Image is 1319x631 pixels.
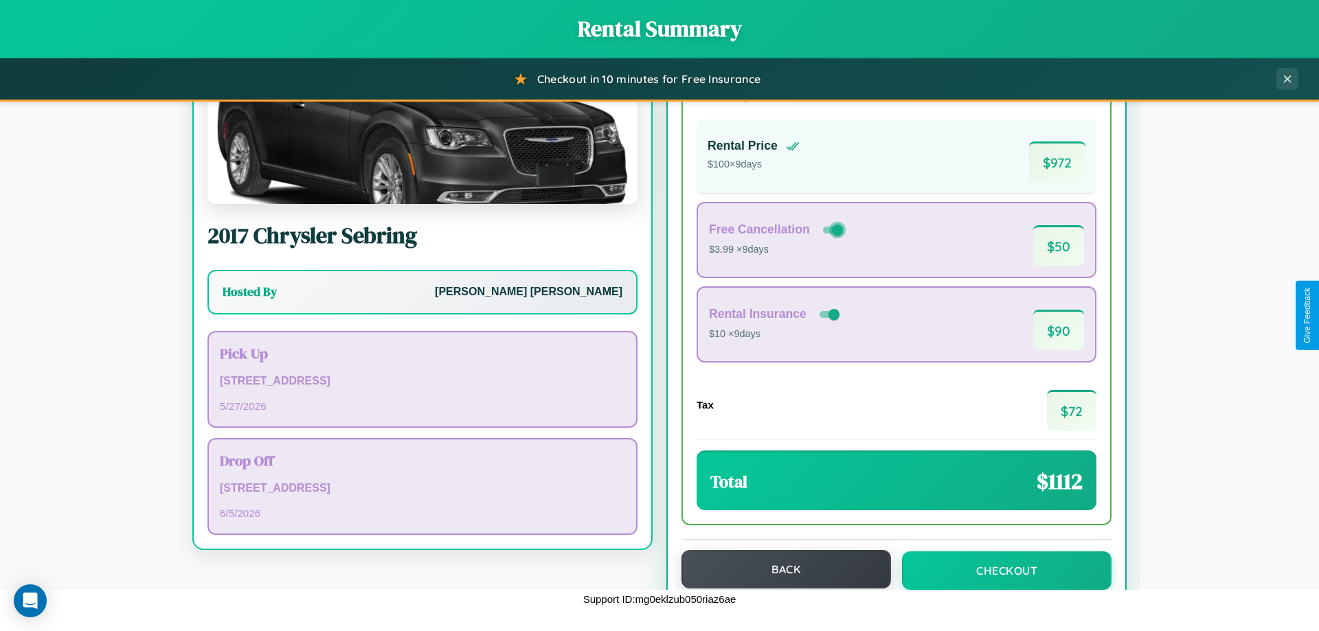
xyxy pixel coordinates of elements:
h4: Rental Price [708,139,778,153]
span: $ 50 [1033,225,1084,266]
h4: Tax [697,399,714,411]
span: $ 972 [1029,141,1085,182]
p: Support ID: mg0eklzub050riaz6ae [583,590,736,608]
h1: Rental Summary [14,14,1305,44]
div: Open Intercom Messenger [14,584,47,617]
h3: Total [710,470,747,493]
span: $ 90 [1033,310,1084,350]
span: Checkout in 10 minutes for Free Insurance [537,72,760,86]
h3: Hosted By [223,284,277,300]
p: $ 100 × 9 days [708,156,800,174]
button: Back [681,550,891,588]
p: $3.99 × 9 days [709,241,846,259]
h3: Drop Off [220,450,625,470]
h3: Pick Up [220,343,625,363]
div: Give Feedback [1303,288,1312,343]
h2: 2017 Chrysler Sebring [207,220,638,251]
p: 5 / 27 / 2026 [220,397,625,415]
p: [STREET_ADDRESS] [220,479,625,498]
h4: Free Cancellation [709,222,810,237]
button: Checkout [902,551,1112,590]
p: 6 / 5 / 2026 [220,504,625,523]
img: Chrysler Sebring [207,67,638,204]
p: [STREET_ADDRESS] [220,371,625,391]
p: [PERSON_NAME] [PERSON_NAME] [435,282,622,302]
span: $ 1112 [1037,466,1083,496]
span: $ 72 [1047,390,1096,431]
h4: Rental Insurance [709,307,807,321]
p: $10 × 9 days [709,325,842,343]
